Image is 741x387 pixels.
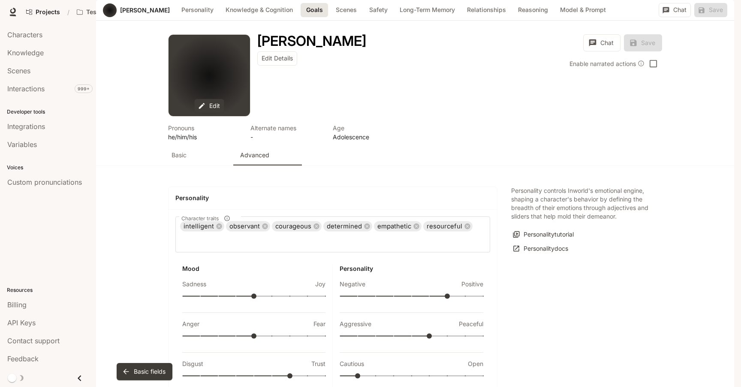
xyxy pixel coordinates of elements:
[423,221,473,231] div: resourceful
[181,215,219,222] span: Character traits
[556,3,610,17] button: Model & Prompt
[86,9,132,16] p: TestWorkspace
[333,123,405,141] button: Open character details dialog
[250,123,322,132] p: Alternate names
[226,221,270,231] div: observant
[315,280,325,288] p: Joy
[301,3,328,17] button: Goals
[468,360,483,368] p: Open
[120,7,170,13] a: [PERSON_NAME]
[221,3,297,17] button: Knowledge & Cognition
[364,3,392,17] button: Safety
[459,320,483,328] p: Peaceful
[103,3,117,17] button: Open character avatar dialog
[461,280,483,288] p: Positive
[182,360,203,368] p: Disgust
[659,3,691,17] button: Chat
[331,3,361,17] button: Scenes
[323,222,365,231] span: determined
[257,51,297,66] button: Edit Details
[340,360,364,368] p: Cautious
[374,222,415,231] span: empathetic
[22,3,64,21] a: Go to projects
[272,221,322,231] div: courageous
[182,280,206,288] p: Sadness
[168,123,240,141] button: Open character details dialog
[180,222,217,231] span: intelligent
[168,123,240,132] p: Pronouns
[172,151,187,159] p: Basic
[374,221,422,231] div: empathetic
[240,151,269,159] p: Advanced
[64,8,73,17] div: /
[311,360,325,368] p: Trust
[175,194,490,202] h4: Personality
[583,34,621,51] button: Chat
[257,34,366,48] button: Open character details dialog
[250,123,322,141] button: Open character details dialog
[511,186,648,221] p: Personality controls Inworld's emotional engine, shaping a character's behavior by defining the b...
[313,320,325,328] p: Fear
[511,228,576,242] button: Personalitytutorial
[226,222,263,231] span: observant
[463,3,510,17] button: Relationships
[323,221,372,231] div: determined
[423,222,466,231] span: resourceful
[168,132,240,141] p: he/him/his
[182,264,325,273] h6: Mood
[177,3,218,17] button: Personality
[117,363,172,380] button: Basic fields
[395,3,459,17] button: Long-Term Memory
[73,3,145,21] button: Open workspace menu
[569,59,645,68] div: Enable narrated actions
[36,9,60,16] span: Projects
[340,320,371,328] p: Aggressive
[272,222,315,231] span: courageous
[333,132,405,141] p: Adolescence
[333,123,405,132] p: Age
[195,99,224,113] button: Edit
[511,242,570,256] a: Personalitydocs
[340,280,365,288] p: Negative
[250,132,322,141] p: -
[340,264,483,273] h6: Personality
[257,33,366,49] h1: [PERSON_NAME]
[169,35,250,116] button: Open character avatar dialog
[182,320,199,328] p: Anger
[221,213,233,224] button: Character traits
[514,3,552,17] button: Reasoning
[180,221,224,231] div: intelligent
